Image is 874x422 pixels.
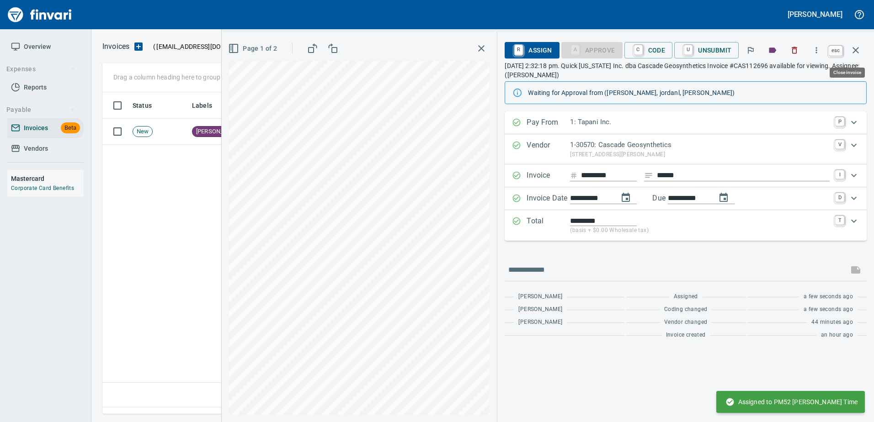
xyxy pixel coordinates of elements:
button: Upload an Invoice [129,41,148,52]
button: Labels [762,40,783,60]
p: Due [652,193,696,204]
div: Waiting for Approval from ([PERSON_NAME], jordanl, [PERSON_NAME]) [528,84,859,101]
span: [PERSON_NAME] [518,318,562,327]
p: [STREET_ADDRESS][PERSON_NAME] [570,150,830,159]
div: Expand [505,164,867,187]
button: CCode [624,42,673,58]
a: esc [829,46,842,56]
span: Payable [6,104,75,116]
nav: breadcrumb [102,41,129,52]
button: Payable [3,101,79,118]
span: [PERSON_NAME] [518,292,562,301]
span: Invoice created [666,331,706,340]
span: [PERSON_NAME] [518,305,562,314]
button: UUnsubmit [674,42,739,58]
span: Assigned [674,292,698,301]
span: Code [632,42,666,58]
span: Status [133,100,152,111]
a: T [835,216,844,225]
span: a few seconds ago [804,292,853,301]
div: Expand [505,134,867,164]
a: V [835,140,844,149]
p: Vendor [527,140,570,159]
span: an hour ago [821,331,853,340]
button: Page 1 of 2 [226,40,281,57]
button: change due date [713,187,735,209]
a: Reports [7,77,84,98]
p: [DATE] 2:32:18 pm. Quick [US_STATE] Inc. dba Cascade Geosynthetics Invoice #CAS112696 available f... [505,61,867,79]
div: Coding Required [561,46,623,53]
button: More [806,40,826,60]
button: change date [615,187,637,209]
a: D [835,193,844,202]
span: Coding changed [664,305,708,314]
button: [PERSON_NAME] [785,7,845,21]
span: Vendors [24,143,48,154]
button: RAssign [505,42,559,58]
span: This records your message into the invoice and notifies anyone mentioned [845,259,867,281]
span: New [133,127,152,136]
a: U [684,45,693,55]
span: Overview [24,41,51,53]
p: Invoice Date [527,193,570,205]
span: Assign [512,42,552,58]
p: Invoice [527,170,570,182]
span: Assigned to PM52 [PERSON_NAME] Time [725,397,858,406]
button: Expenses [3,61,79,78]
h5: [PERSON_NAME] [788,10,842,19]
span: Invoices [24,122,48,134]
span: Status [133,100,164,111]
p: Invoices [102,41,129,52]
div: Expand [505,187,867,210]
img: Finvari [5,4,74,26]
h6: Mastercard [11,174,84,184]
p: 1: Tapani Inc. [570,117,830,127]
span: [EMAIL_ADDRESS][DOMAIN_NAME] [155,42,261,51]
a: Corporate Card Benefits [11,185,74,191]
p: 1-30570: Cascade Geosynthetics [570,140,830,150]
span: Page 1 of 2 [230,43,277,54]
span: Vendor changed [664,318,708,327]
a: P [835,117,844,126]
a: R [514,45,523,55]
button: Flag [741,40,761,60]
span: Unsubmit [682,42,731,58]
div: Expand [505,210,867,241]
span: Labels [192,100,224,111]
div: Expand [505,111,867,134]
a: Overview [7,37,84,57]
span: 44 minutes ago [811,318,853,327]
a: InvoicesBeta [7,118,84,138]
span: Beta [61,123,80,133]
span: Reports [24,82,47,93]
span: Labels [192,100,212,111]
a: C [634,45,643,55]
svg: Invoice number [570,170,577,181]
a: I [835,170,844,179]
p: Drag a column heading here to group the table [113,73,247,82]
p: Total [527,216,570,235]
a: Vendors [7,138,84,159]
p: Pay From [527,117,570,129]
p: ( ) [148,42,263,51]
span: Expenses [6,63,75,75]
span: a few seconds ago [804,305,853,314]
p: (basis + $0.00 Wholesale tax) [570,226,830,235]
span: [PERSON_NAME] [192,127,245,136]
button: Discard [784,40,805,60]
